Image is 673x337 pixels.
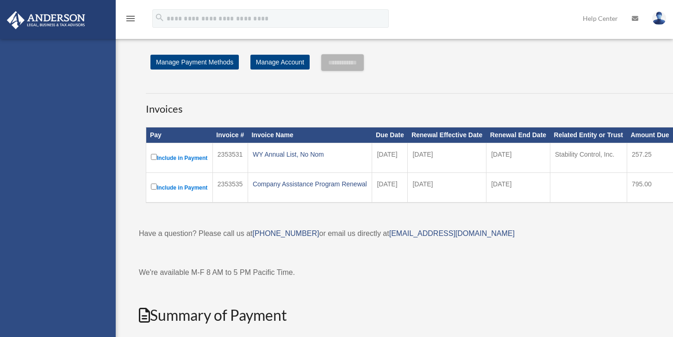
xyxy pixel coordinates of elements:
[486,143,550,173] td: [DATE]
[627,127,673,143] th: Amount Due
[372,143,408,173] td: [DATE]
[652,12,666,25] img: User Pic
[151,152,208,164] label: Include in Payment
[408,143,486,173] td: [DATE]
[212,143,248,173] td: 2353531
[408,127,486,143] th: Renewal Effective Date
[4,11,88,29] img: Anderson Advisors Platinum Portal
[627,143,673,173] td: 257.25
[151,184,157,190] input: Include in Payment
[372,127,408,143] th: Due Date
[253,148,368,161] div: WY Annual List, No Nom
[125,16,136,24] a: menu
[250,55,310,70] a: Manage Account
[146,127,213,143] th: Pay
[125,13,136,24] i: menu
[408,173,486,203] td: [DATE]
[486,127,550,143] th: Renewal End Date
[627,173,673,203] td: 795.00
[212,173,248,203] td: 2353535
[248,127,372,143] th: Invoice Name
[253,178,368,191] div: Company Assistance Program Renewal
[151,154,157,160] input: Include in Payment
[372,173,408,203] td: [DATE]
[155,13,165,23] i: search
[550,127,627,143] th: Related Entity or Trust
[389,229,515,237] a: [EMAIL_ADDRESS][DOMAIN_NAME]
[150,55,239,70] a: Manage Payment Methods
[212,127,248,143] th: Invoice #
[486,173,550,203] td: [DATE]
[252,229,319,237] a: [PHONE_NUMBER]
[151,182,208,193] label: Include in Payment
[550,143,627,173] td: Stability Control, Inc.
